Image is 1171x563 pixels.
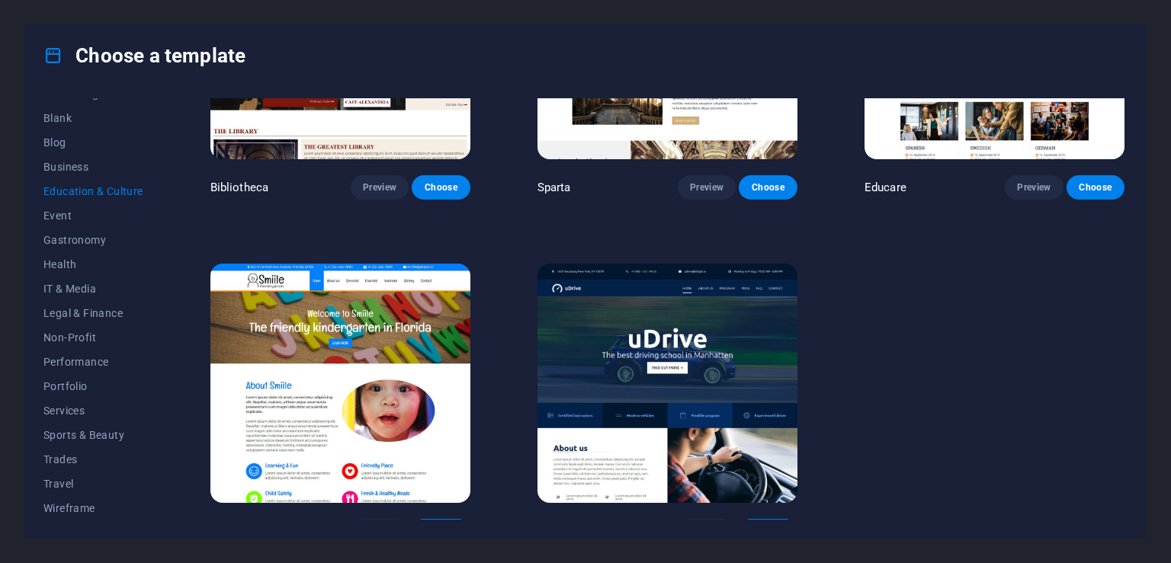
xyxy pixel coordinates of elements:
button: Preview [351,175,409,200]
button: Preview [678,175,736,200]
span: Choose [1079,181,1112,194]
img: Smiile [210,264,470,503]
button: Legal & Finance [43,301,143,325]
span: Portfolio [43,380,143,392]
span: Education & Culture [43,185,143,197]
span: Business [43,161,143,173]
span: Event [43,210,143,222]
p: Educare [865,180,906,195]
h4: Choose a template [43,43,245,68]
span: Legal & Finance [43,307,143,319]
span: Blog [43,136,143,149]
button: Performance [43,350,143,374]
button: IT & Media [43,277,143,301]
span: Trades [43,453,143,465]
button: Travel [43,472,143,496]
span: Non-Profit [43,331,143,344]
button: Choose [1067,175,1124,200]
span: Gastronomy [43,234,143,246]
button: Non-Profit [43,325,143,350]
button: Business [43,155,143,179]
button: Blog [43,130,143,155]
span: Wireframe [43,502,143,514]
button: Wireframe [43,496,143,520]
p: Bibliotheca [210,180,269,195]
span: Preview [690,181,723,194]
button: Choose [739,175,797,200]
button: Health [43,252,143,277]
p: Sparta [537,180,571,195]
button: Sports & Beauty [43,423,143,447]
span: Travel [43,478,143,490]
button: Portfolio [43,374,143,398]
button: Blank [43,106,143,130]
button: Preview [1005,175,1063,200]
button: Choose [412,175,470,200]
span: Performance [43,356,143,368]
button: Gastronomy [43,228,143,252]
span: Preview [363,181,396,194]
span: Services [43,405,143,417]
span: IT & Media [43,283,143,295]
button: Event [43,203,143,228]
button: Preview [351,519,409,543]
span: Sports & Beauty [43,429,143,441]
span: Choose [424,181,457,194]
button: Trades [43,447,143,472]
span: Choose [751,181,784,194]
button: Preview [678,519,736,543]
img: uDrive [537,264,797,503]
button: Education & Culture [43,179,143,203]
button: Choose [412,519,470,543]
span: Blank [43,112,143,124]
span: Health [43,258,143,270]
span: Preview [1017,181,1051,194]
button: Services [43,398,143,423]
button: Choose [739,519,797,543]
